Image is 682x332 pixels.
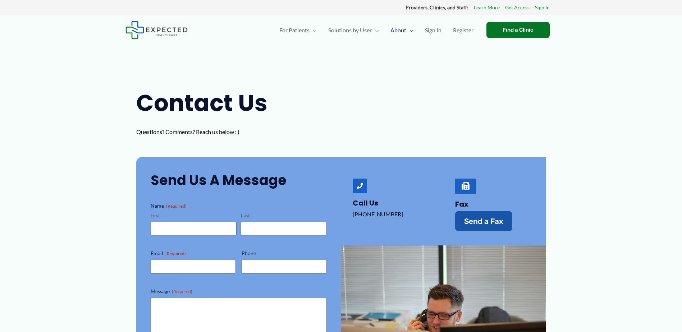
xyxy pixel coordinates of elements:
[353,198,378,208] a: Call Us
[328,18,372,43] span: Solutions by User
[279,18,310,43] span: For Patients
[274,18,479,43] nav: Primary Site Navigation
[453,18,473,43] span: Register
[385,18,419,43] a: AboutMenu Toggle
[125,21,188,39] img: Expected Healthcare Logo - side, dark font, small
[455,211,512,231] a: Send a Fax
[172,289,192,294] span: (Required)
[166,203,187,209] span: (Required)
[535,3,550,12] a: Sign In
[406,4,468,10] strong: Providers, Clinics, and Staff:
[165,251,186,256] span: (Required)
[455,200,532,208] h4: Fax
[447,18,479,43] a: Register
[406,18,413,43] span: Menu Toggle
[151,171,327,189] h2: Send Us a Message
[322,18,385,43] a: Solutions by UserMenu Toggle
[242,250,327,257] label: Phone
[390,18,406,43] span: About
[474,3,500,12] a: Learn More
[486,22,550,38] a: Find a Clinic
[151,202,187,209] legend: Name
[425,18,441,43] span: Sign In
[372,18,379,43] span: Menu Toggle
[353,209,429,220] p: [PHONE_NUMBER]‬‬
[464,217,503,225] span: Send a Fax
[310,18,317,43] span: Menu Toggle
[241,212,327,219] label: Last
[151,288,327,295] label: Message
[353,179,367,193] a: Call Us
[136,126,284,137] p: Questions? Comments? Reach us below : )
[274,18,322,43] a: For PatientsMenu Toggle
[505,3,530,12] a: Get Access
[136,87,284,119] h1: Contact Us
[419,18,447,43] a: Sign In
[151,250,236,257] label: Email
[151,212,237,219] label: First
